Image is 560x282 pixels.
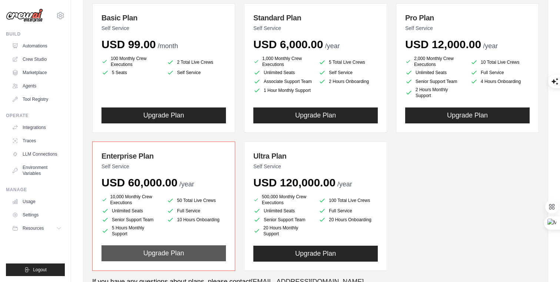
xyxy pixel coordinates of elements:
[9,162,65,179] a: Environment Variables
[253,107,378,123] button: Upgrade Plan
[9,67,65,79] a: Marketplace
[9,80,65,92] a: Agents
[483,42,498,50] span: /year
[405,69,464,76] li: Unlimited Seats
[253,13,378,23] h3: Standard Plan
[167,69,226,76] li: Self Service
[101,245,226,261] button: Upgrade Plan
[6,187,65,193] div: Manage
[405,24,530,32] p: Self Service
[253,87,313,94] li: 1 Hour Monthly Support
[158,42,178,50] span: /month
[167,57,226,67] li: 2 Total Live Crews
[405,107,530,123] button: Upgrade Plan
[470,69,530,76] li: Full Service
[6,263,65,276] button: Logout
[167,195,226,206] li: 50 Total Live Crews
[23,225,44,231] span: Resources
[325,42,340,50] span: /year
[319,69,378,76] li: Self Service
[319,207,378,215] li: Full Service
[405,56,464,67] li: 2,000 Monthly Crew Executions
[9,122,65,133] a: Integrations
[253,151,378,161] h3: Ultra Plan
[9,53,65,65] a: Crew Studio
[167,216,226,223] li: 10 Hours Onboarding
[101,38,156,50] span: USD 99.00
[6,113,65,119] div: Operate
[9,222,65,234] button: Resources
[101,176,177,189] span: USD 60,000.00
[9,135,65,147] a: Traces
[101,107,226,123] button: Upgrade Plan
[101,225,161,237] li: 5 Hours Monthly Support
[101,69,161,76] li: 5 Seats
[319,57,378,67] li: 5 Total Live Crews
[253,225,313,237] li: 20 Hours Monthly Support
[405,13,530,23] h3: Pro Plan
[470,57,530,67] li: 10 Total Live Crews
[405,87,464,99] li: 2 Hours Monthly Support
[33,267,47,273] span: Logout
[319,195,378,206] li: 100 Total Live Crews
[101,24,226,32] p: Self Service
[253,69,313,76] li: Unlimited Seats
[101,13,226,23] h3: Basic Plan
[470,78,530,85] li: 4 Hours Onboarding
[101,216,161,223] li: Senior Support Team
[405,38,481,50] span: USD 12,000.00
[253,38,323,50] span: USD 6,000.00
[253,24,378,32] p: Self Service
[253,194,313,206] li: 500,000 Monthly Crew Executions
[9,196,65,208] a: Usage
[523,246,560,282] iframe: Chat Widget
[101,151,226,161] h3: Enterprise Plan
[337,180,352,188] span: /year
[319,216,378,223] li: 20 Hours Onboarding
[253,246,378,262] button: Upgrade Plan
[319,78,378,85] li: 2 Hours Onboarding
[9,148,65,160] a: LLM Connections
[9,40,65,52] a: Automations
[9,209,65,221] a: Settings
[101,207,161,215] li: Unlimited Seats
[253,163,378,170] p: Self Service
[6,9,43,23] img: Logo
[253,216,313,223] li: Senior Support Team
[101,194,161,206] li: 10,000 Monthly Crew Executions
[6,31,65,37] div: Build
[253,56,313,67] li: 1,000 Monthly Crew Executions
[253,176,336,189] span: USD 120,000.00
[253,78,313,85] li: Associate Support Team
[253,207,313,215] li: Unlimited Seats
[101,163,226,170] p: Self Service
[9,93,65,105] a: Tool Registry
[167,207,226,215] li: Full Service
[405,78,464,85] li: Senior Support Team
[101,56,161,67] li: 100 Monthly Crew Executions
[179,180,194,188] span: /year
